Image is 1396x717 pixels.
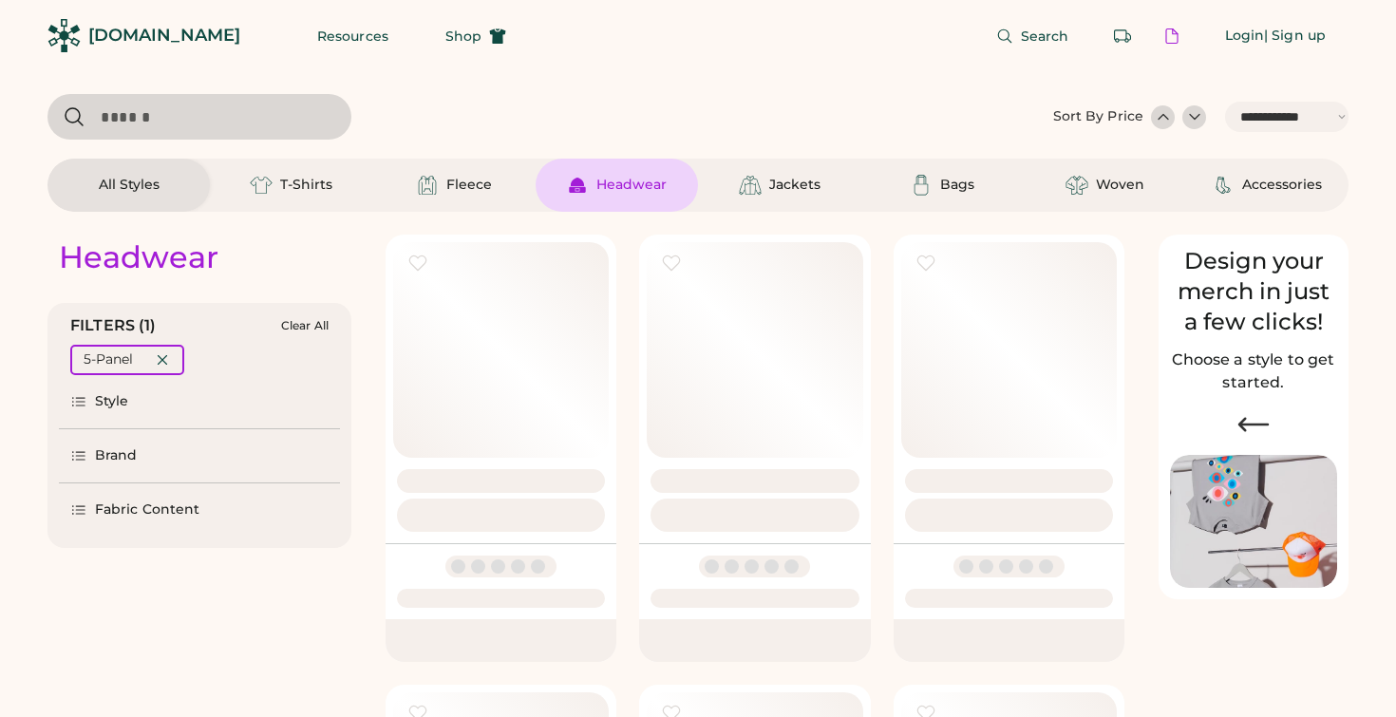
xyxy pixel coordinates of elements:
div: Accessories [1242,176,1322,195]
div: Fleece [446,176,492,195]
div: Brand [95,446,138,465]
div: Clear All [281,319,329,332]
img: Image of Lisa Congdon Eye Print on T-Shirt and Hat [1170,455,1337,589]
div: [DOMAIN_NAME] [88,24,240,47]
img: Headwear Icon [566,174,589,197]
span: Search [1021,29,1069,43]
div: Woven [1096,176,1144,195]
div: Login [1225,27,1265,46]
div: | Sign up [1264,27,1326,46]
img: Rendered Logo - Screens [47,19,81,52]
button: Retrieve an order [1104,17,1141,55]
img: Fleece Icon [416,174,439,197]
div: Fabric Content [95,500,199,519]
div: Headwear [596,176,667,195]
div: FILTERS (1) [70,314,157,337]
button: Search [973,17,1092,55]
img: Bags Icon [910,174,933,197]
span: Shop [445,29,481,43]
div: 5-Panel [84,350,133,369]
div: Design your merch in just a few clicks! [1170,246,1337,337]
div: Bags [940,176,974,195]
img: Accessories Icon [1212,174,1235,197]
img: Jackets Icon [739,174,762,197]
img: T-Shirts Icon [250,174,273,197]
h2: Choose a style to get started. [1170,349,1337,394]
div: T-Shirts [280,176,332,195]
div: Headwear [59,238,218,276]
div: All Styles [99,176,160,195]
button: Resources [294,17,411,55]
div: Jackets [769,176,821,195]
img: Woven Icon [1066,174,1088,197]
button: Shop [423,17,529,55]
div: Style [95,392,129,411]
div: Sort By Price [1053,107,1143,126]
